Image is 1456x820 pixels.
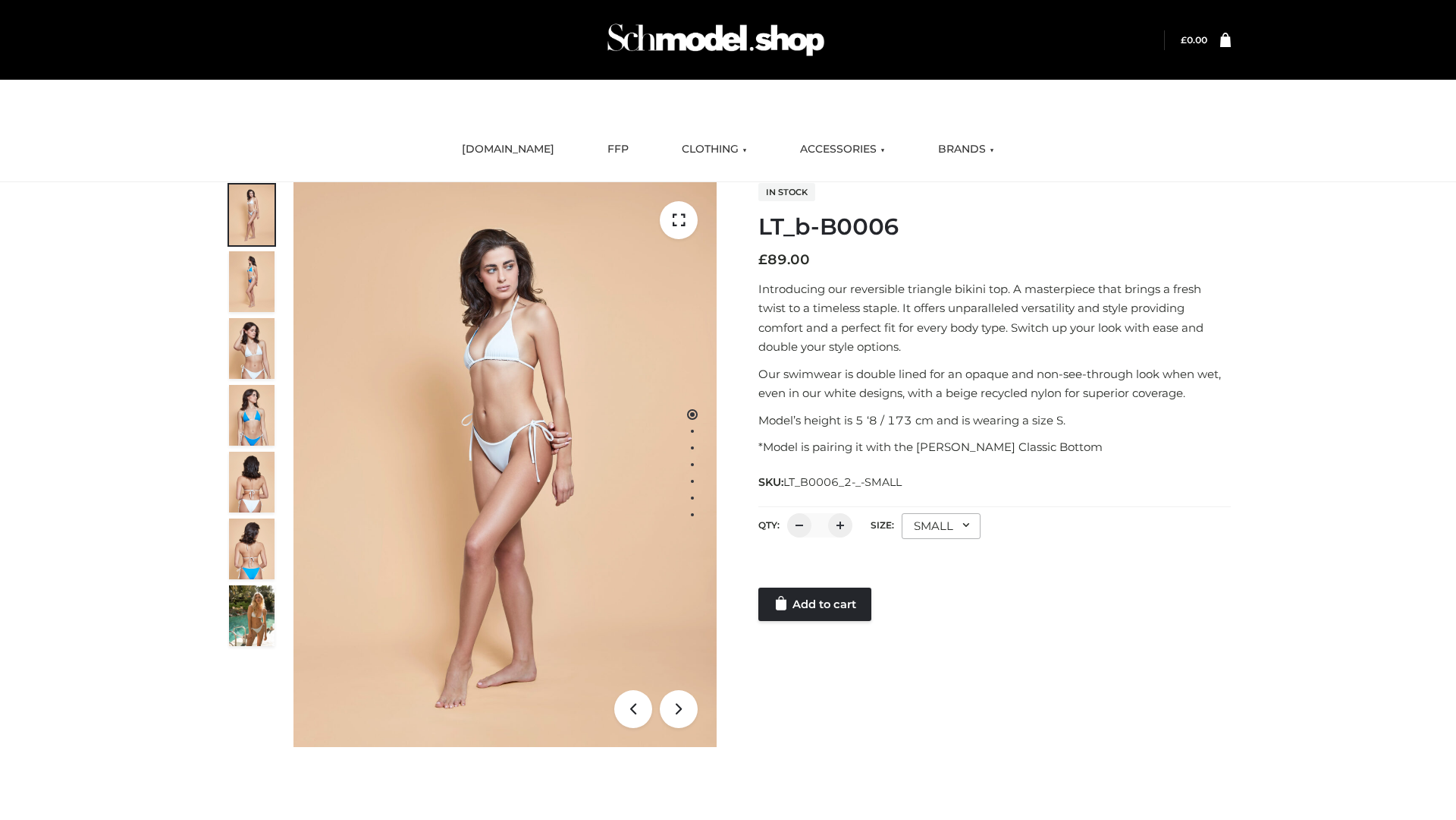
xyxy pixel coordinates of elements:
[450,133,566,166] a: [DOMAIN_NAME]
[871,519,894,531] label: Size:
[602,10,830,70] img: Schmodel Admin 964
[758,251,810,268] bdi: 89.00
[293,182,717,747] img: ArielClassicBikiniTop_CloudNine_AzureSky_OW114ECO_1
[758,183,815,201] span: In stock
[1181,34,1207,46] a: £0.00
[229,318,275,379] img: ArielClassicBikiniTop_CloudNine_AzureSky_OW114ECO_3-scaled.jpg
[789,133,896,166] a: ACCESSORIES
[229,519,275,579] img: ArielClassicBikiniTop_CloudNine_AzureSky_OW114ECO_8-scaled.jpg
[758,364,1231,403] p: Our swimwear is double lined for an opaque and non-see-through look when wet, even in our white d...
[758,588,871,621] a: Add to cart
[758,251,767,268] span: £
[927,133,1006,166] a: BRANDS
[1181,34,1187,46] span: £
[670,133,758,166] a: CLOTHING
[758,213,1231,241] h1: LT_b-B0006
[758,519,780,531] label: QTY:
[758,437,1231,457] p: *Model is pairing it with the [PERSON_NAME] Classic Bottom
[229,251,275,312] img: ArielClassicBikiniTop_CloudNine_AzureSky_OW114ECO_2-scaled.jpg
[1181,34,1207,46] bdi: 0.00
[229,184,275,245] img: ArielClassicBikiniTop_CloudNine_AzureSky_OW114ECO_1-scaled.jpg
[902,513,981,539] div: SMALL
[229,385,275,446] img: ArielClassicBikiniTop_CloudNine_AzureSky_OW114ECO_4-scaled.jpg
[596,133,640,166] a: FFP
[229,452,275,512] img: ArielClassicBikiniTop_CloudNine_AzureSky_OW114ECO_7-scaled.jpg
[229,585,275,646] img: Arieltop_CloudNine_AzureSky2.jpg
[758,411,1231,430] p: Model’s height is 5 ‘8 / 173 cm and is wearing a size S.
[783,475,902,489] span: LT_B0006_2-_-SMALL
[758,279,1231,357] p: Introducing our reversible triangle bikini top. A masterpiece that brings a fresh twist to a time...
[758,473,903,491] span: SKU:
